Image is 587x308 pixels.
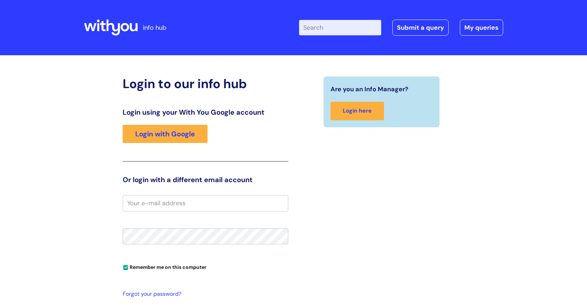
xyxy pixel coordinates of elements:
a: Login here [331,102,384,120]
span: Are you an Info Manager? [331,84,408,95]
input: Remember me on this computer [123,265,128,270]
label: Remember me on this computer [123,263,206,270]
a: My queries [460,20,503,36]
p: info hub [143,22,166,33]
input: Search [299,20,381,35]
input: Your e-mail address [123,195,288,211]
a: Submit a query [392,20,449,36]
h2: Login to our info hub [123,76,288,91]
h3: Login using your With You Google account [123,108,288,116]
div: You can uncheck this option if you're logging in from a shared device [123,261,288,272]
h3: Or login with a different email account [123,176,288,184]
a: Forgot your password? [123,289,285,299]
a: Login with Google [123,125,208,143]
